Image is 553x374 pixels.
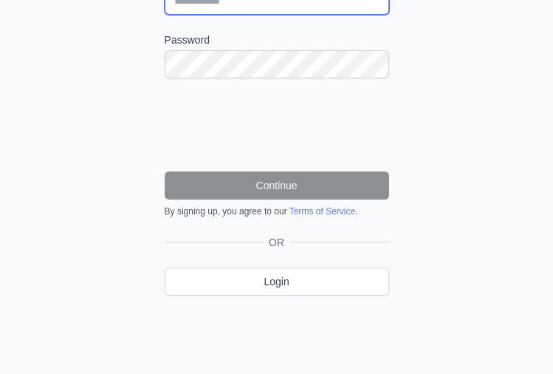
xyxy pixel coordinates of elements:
span: OR [263,235,290,250]
div: By signing up, you agree to our . [165,205,389,217]
iframe: reCAPTCHA [165,96,389,154]
button: Continue [165,171,389,200]
a: Terms of Service [289,206,355,217]
a: Login [165,268,389,296]
label: Password [165,33,389,47]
